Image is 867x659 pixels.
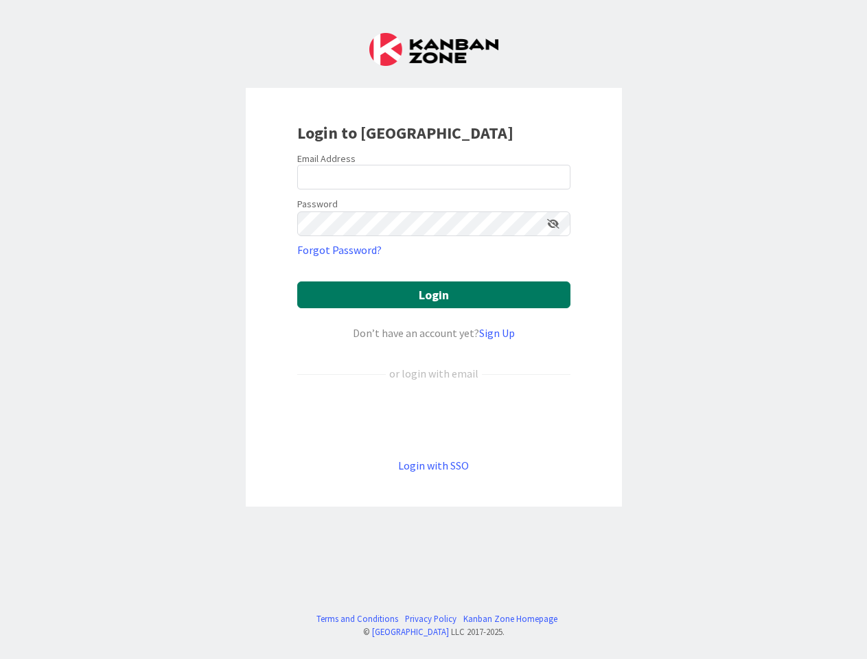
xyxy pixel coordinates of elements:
[310,625,557,638] div: © LLC 2017- 2025 .
[386,365,482,382] div: or login with email
[297,281,570,308] button: Login
[405,612,456,625] a: Privacy Policy
[463,612,557,625] a: Kanban Zone Homepage
[398,459,469,472] a: Login with SSO
[316,612,398,625] a: Terms and Conditions
[297,325,570,341] div: Don’t have an account yet?
[297,197,338,211] label: Password
[297,122,513,143] b: Login to [GEOGRAPHIC_DATA]
[290,404,577,435] iframe: Sign in with Google Button
[479,326,515,340] a: Sign Up
[372,626,449,637] a: [GEOGRAPHIC_DATA]
[369,33,498,66] img: Kanban Zone
[297,152,356,165] label: Email Address
[297,242,382,258] a: Forgot Password?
